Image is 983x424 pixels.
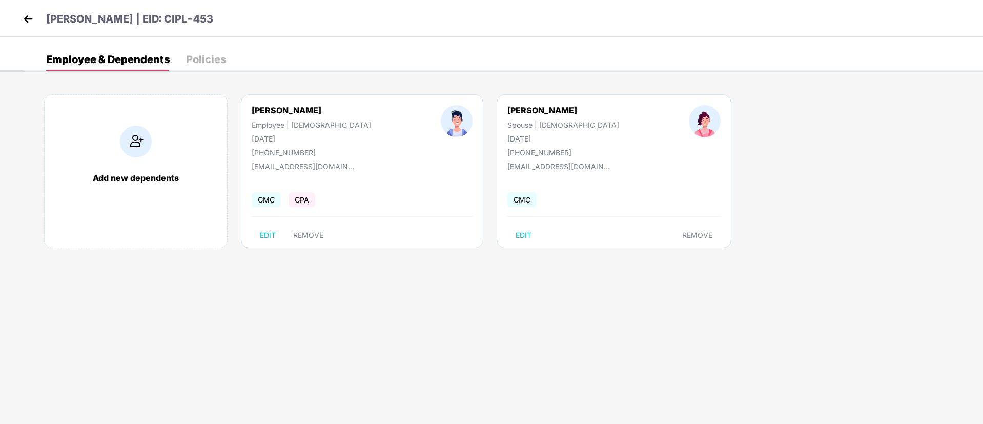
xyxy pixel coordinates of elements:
img: profileImage [441,105,473,137]
button: EDIT [252,227,284,244]
div: [PERSON_NAME] [252,105,371,115]
div: Spouse | [DEMOGRAPHIC_DATA] [507,120,619,129]
div: [PHONE_NUMBER] [252,148,371,157]
button: REMOVE [674,227,721,244]
div: [EMAIL_ADDRESS][DOMAIN_NAME] [252,162,354,171]
span: REMOVE [682,231,712,239]
span: GPA [289,192,315,207]
div: Policies [186,54,226,65]
img: addIcon [120,126,152,157]
button: REMOVE [285,227,332,244]
button: EDIT [507,227,540,244]
div: Employee | [DEMOGRAPHIC_DATA] [252,120,371,129]
div: [DATE] [252,134,371,143]
div: [DATE] [507,134,619,143]
span: EDIT [516,231,531,239]
p: [PERSON_NAME] | EID: CIPL-453 [46,11,213,27]
img: back [21,11,36,27]
img: profileImage [689,105,721,137]
div: [PERSON_NAME] [507,105,619,115]
span: GMC [252,192,281,207]
div: [EMAIL_ADDRESS][DOMAIN_NAME] [507,162,610,171]
span: GMC [507,192,537,207]
div: [PHONE_NUMBER] [507,148,619,157]
div: Employee & Dependents [46,54,170,65]
span: EDIT [260,231,276,239]
div: Add new dependents [55,173,217,183]
span: REMOVE [293,231,323,239]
